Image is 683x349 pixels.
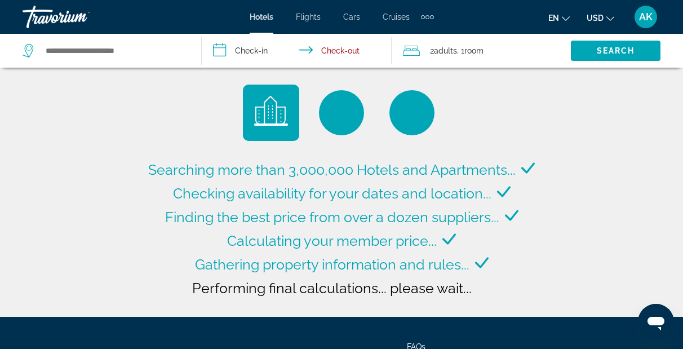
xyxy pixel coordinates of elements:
iframe: Кнопка запуска окна обмена сообщениями [638,304,674,340]
span: Finding the best price from over a dozen suppliers... [165,209,499,226]
button: Change language [548,10,570,26]
button: Travelers: 2 adults, 0 children [392,34,571,68]
span: en [548,14,559,23]
button: User Menu [631,5,660,29]
a: Cars [343,12,360,21]
button: Change currency [587,10,614,26]
button: Extra navigation items [421,8,434,26]
span: Adults [434,46,457,55]
span: Search [597,46,635,55]
a: Travorium [23,2,135,32]
button: Check in and out dates [202,34,392,68]
span: USD [587,14,604,23]
a: Flights [296,12,321,21]
span: AK [639,11,653,23]
span: Checking availability for your dates and location... [173,185,491,202]
span: , 1 [457,43,484,59]
span: Room [464,46,484,55]
span: Gathering property information and rules... [195,256,469,273]
span: 2 [430,43,457,59]
span: Performing final calculations... please wait... [192,280,472,297]
a: Hotels [250,12,273,21]
span: Calculating your member price... [227,232,437,249]
a: Cruises [383,12,410,21]
button: Search [571,41,660,61]
span: Searching more than 3,000,000 Hotels and Apartments... [148,161,516,178]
